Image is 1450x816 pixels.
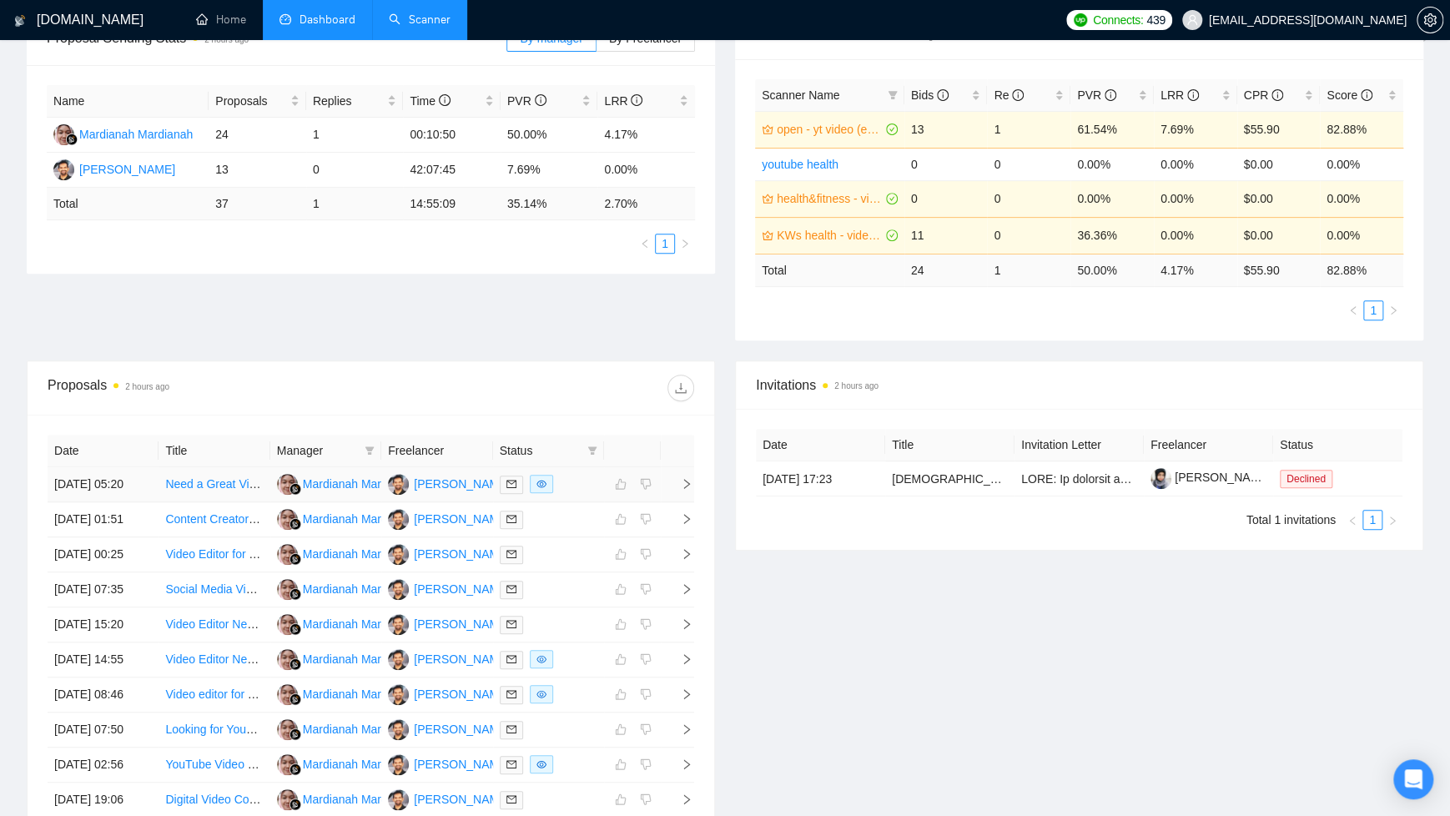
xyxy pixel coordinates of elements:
[159,677,269,713] td: Video editor for YouTube Intro videos (With captions)
[884,83,901,108] span: filter
[904,148,988,180] td: 0
[1342,510,1362,530] button: left
[1070,148,1154,180] td: 0.00%
[1382,510,1402,530] button: right
[289,553,301,565] img: gigradar-bm.png
[1364,301,1382,320] a: 1
[48,713,159,748] td: [DATE] 07:50
[1320,180,1403,217] td: 0.00%
[303,510,416,528] div: Mardianah Mardianah
[1150,468,1171,489] img: c1mhTaOmLHL1CkZr0TkPetAFZxwEWMFm19VusaNrnzZnVuZX-ShEIaDHimbuDTe67D
[303,545,416,563] div: Mardianah Mardianah
[389,13,451,27] a: searchScanner
[587,446,597,456] span: filter
[506,794,516,804] span: mail
[536,689,546,699] span: eye
[277,722,416,735] a: MMMardianah Mardianah
[762,123,773,135] span: crown
[506,584,516,594] span: mail
[361,438,378,463] span: filter
[501,188,598,220] td: 35.14 %
[885,429,1014,461] th: Title
[656,234,674,253] a: 1
[306,153,404,188] td: 0
[755,254,904,286] td: Total
[277,649,298,670] img: MM
[403,153,501,188] td: 42:07:45
[303,580,416,598] div: Mardianah Mardianah
[48,435,159,467] th: Date
[987,217,1070,254] td: 0
[667,653,692,665] span: right
[756,461,885,496] td: [DATE] 17:23
[597,118,695,153] td: 4.17%
[48,642,159,677] td: [DATE] 14:55
[1327,88,1372,102] span: Score
[1154,254,1237,286] td: 4.17 %
[388,792,510,805] a: AT[PERSON_NAME]
[277,474,298,495] img: MM
[762,158,838,171] a: youtube health
[277,509,298,530] img: MM
[987,180,1070,217] td: 0
[1144,429,1273,461] th: Freelancer
[635,234,655,254] li: Previous Page
[277,684,298,705] img: MM
[165,652,573,666] a: Video Editor Needed for YouTube Podcast Trailer & Professional Episode Edits
[506,689,516,699] span: mail
[165,723,461,736] a: Looking for YouTube video editor with access to footages
[47,188,209,220] td: Total
[414,650,510,668] div: [PERSON_NAME]
[403,188,501,220] td: 14:55:09
[536,759,546,769] span: eye
[303,650,416,668] div: Mardianah Mardianah
[1383,300,1403,320] li: Next Page
[584,438,601,463] span: filter
[277,547,416,560] a: MMMardianah Mardianah
[48,375,371,401] div: Proposals
[1014,429,1144,461] th: Invitation Letter
[159,537,269,572] td: Video Editor for YouTube in the Systems & Digital Product Niche
[403,118,501,153] td: 00:10:50
[165,758,322,771] a: YouTube Video Editor Needed
[1417,13,1442,27] span: setting
[1187,89,1199,101] span: info-circle
[1154,111,1237,148] td: 7.69%
[1150,471,1271,484] a: [PERSON_NAME]
[1237,148,1321,180] td: $0.00
[279,13,291,25] span: dashboard
[388,754,409,775] img: AT
[756,375,1402,395] span: Invitations
[762,88,839,102] span: Scanner Name
[300,13,355,27] span: Dashboard
[277,687,416,700] a: MMMardianah Mardianah
[303,475,416,493] div: Mardianah Mardianah
[1343,300,1363,320] button: left
[277,511,416,525] a: MMMardianah Mardianah
[277,579,298,600] img: MM
[1161,88,1199,102] span: LRR
[48,537,159,572] td: [DATE] 00:25
[1070,180,1154,217] td: 0.00%
[777,226,883,244] a: KWs health - video (edit*) - laziza
[609,32,682,45] span: By Freelancer
[414,790,510,808] div: [PERSON_NAME]
[388,509,409,530] img: AT
[165,688,438,701] a: Video editor for YouTube Intro videos (With captions)
[165,512,471,526] a: Content Creators Needed for Women's Health UGC Videos
[1320,254,1403,286] td: 82.88 %
[1244,88,1283,102] span: CPR
[1154,180,1237,217] td: 0.00%
[1246,510,1336,530] li: Total 1 invitations
[306,118,404,153] td: 1
[506,654,516,664] span: mail
[159,435,269,467] th: Title
[209,118,306,153] td: 24
[888,90,898,100] span: filter
[1271,89,1283,101] span: info-circle
[414,615,510,633] div: [PERSON_NAME]
[48,607,159,642] td: [DATE] 15:20
[66,133,78,145] img: gigradar-bm.png
[277,652,416,665] a: MMMardianah Mardianah
[388,789,409,810] img: AT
